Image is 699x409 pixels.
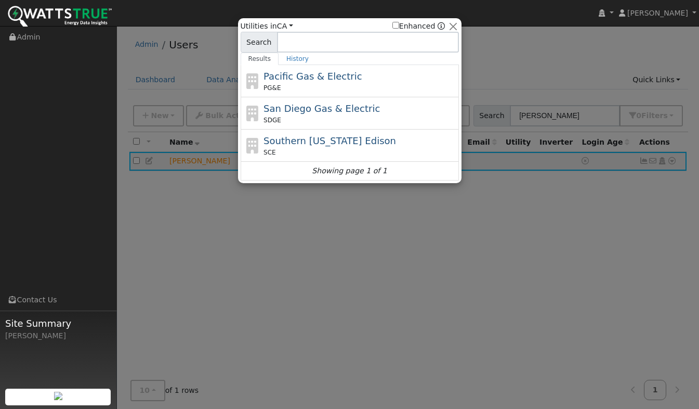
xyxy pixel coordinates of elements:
[54,392,62,400] img: retrieve
[392,21,445,32] span: Show enhanced providers
[279,53,316,65] a: History
[263,83,281,93] span: PG&E
[263,103,380,114] span: San Diego Gas & Electric
[5,316,111,330] span: Site Summary
[241,32,278,53] span: Search
[263,148,276,157] span: SCE
[392,21,436,32] label: Enhanced
[392,22,399,29] input: Enhanced
[277,22,293,30] a: CA
[263,135,396,146] span: Southern [US_STATE] Edison
[241,21,293,32] span: Utilities in
[438,22,445,30] a: Enhanced Providers
[5,330,111,341] div: [PERSON_NAME]
[627,9,688,17] span: [PERSON_NAME]
[8,6,112,29] img: WattsTrue
[263,71,362,82] span: Pacific Gas & Electric
[241,53,279,65] a: Results
[312,165,387,176] i: Showing page 1 of 1
[263,116,281,125] span: SDGE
